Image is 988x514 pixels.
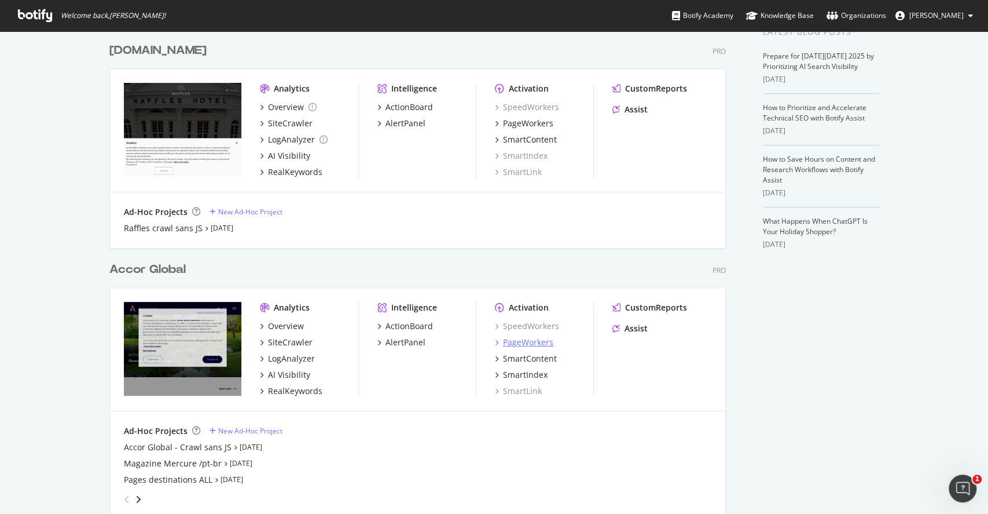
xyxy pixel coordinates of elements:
[268,369,310,381] div: AI Visibility
[124,442,232,453] a: Accor Global - Crawl sans JS
[495,150,548,162] a: SmartIndex
[210,207,282,217] a: New Ad-Hoc Project
[377,118,425,129] a: AlertPanel
[495,134,557,145] a: SmartContent
[260,369,310,381] a: AI Visibility
[495,118,553,129] a: PageWorkers
[109,42,207,59] div: [DOMAIN_NAME]
[260,118,313,129] a: SiteCrawler
[612,83,687,94] a: CustomReports
[377,101,433,113] a: ActionBoard
[827,10,886,21] div: Organizations
[268,118,313,129] div: SiteCrawler
[495,353,557,364] a: SmartContent
[268,353,315,364] div: LogAnalyzer
[124,302,241,396] img: all.accor.com
[210,426,282,436] a: New Ad-Hoc Project
[260,385,322,397] a: RealKeywords
[260,337,313,348] a: SiteCrawler
[763,74,879,85] div: [DATE]
[268,166,322,178] div: RealKeywords
[124,206,188,218] div: Ad-Hoc Projects
[763,154,875,185] a: How to Save Hours on Content and Research Workflows with Botify Assist
[509,302,549,313] div: Activation
[134,494,142,505] div: angle-right
[503,353,557,364] div: SmartContent
[385,320,433,332] div: ActionBoard
[612,323,648,334] a: Assist
[274,83,310,94] div: Analytics
[712,265,726,275] div: Pro
[268,150,310,162] div: AI Visibility
[124,474,212,486] a: Pages destinations ALL
[109,261,190,278] a: Accor Global
[625,83,687,94] div: CustomReports
[391,83,437,94] div: Intelligence
[886,6,982,25] button: [PERSON_NAME]
[124,223,203,234] a: Raffles crawl sans JS
[218,207,282,217] div: New Ad-Hoc Project
[230,458,252,468] a: [DATE]
[124,458,222,469] a: Magazine Mercure /pt-br
[240,442,262,452] a: [DATE]
[503,337,553,348] div: PageWorkers
[972,475,982,484] span: 1
[385,337,425,348] div: AlertPanel
[509,83,549,94] div: Activation
[109,42,211,59] a: [DOMAIN_NAME]
[385,118,425,129] div: AlertPanel
[495,385,542,397] a: SmartLink
[211,223,233,233] a: [DATE]
[503,134,557,145] div: SmartContent
[391,302,437,313] div: Intelligence
[268,134,315,145] div: LogAnalyzer
[672,10,733,21] div: Botify Academy
[612,104,648,115] a: Assist
[385,101,433,113] div: ActionBoard
[625,104,648,115] div: Assist
[260,101,317,113] a: Overview
[260,150,310,162] a: AI Visibility
[763,239,879,250] div: [DATE]
[268,337,313,348] div: SiteCrawler
[949,475,976,502] iframe: Intercom live chat
[495,337,553,348] a: PageWorkers
[909,10,964,20] span: Vimala Ngonekeo
[221,475,243,484] a: [DATE]
[377,337,425,348] a: AlertPanel
[712,46,726,56] div: Pro
[495,320,559,332] a: SpeedWorkers
[746,10,814,21] div: Knowledge Base
[763,188,879,198] div: [DATE]
[124,425,188,437] div: Ad-Hoc Projects
[268,320,304,332] div: Overview
[495,369,548,381] a: SmartIndex
[495,101,559,113] a: SpeedWorkers
[763,51,874,71] a: Prepare for [DATE][DATE] 2025 by Prioritizing AI Search Visibility
[268,385,322,397] div: RealKeywords
[260,320,304,332] a: Overview
[763,216,868,236] a: What Happens When ChatGPT Is Your Holiday Shopper?
[377,320,433,332] a: ActionBoard
[763,126,879,136] div: [DATE]
[119,490,134,509] div: angle-left
[109,261,186,278] div: Accor Global
[503,369,548,381] div: SmartIndex
[625,323,648,334] div: Assist
[260,134,328,145] a: LogAnalyzer
[495,166,542,178] a: SmartLink
[274,302,310,313] div: Analytics
[612,302,687,313] a: CustomReports
[218,426,282,436] div: New Ad-Hoc Project
[625,302,687,313] div: CustomReports
[124,83,241,177] img: www.raffles.com
[763,103,866,123] a: How to Prioritize and Accelerate Technical SEO with Botify Assist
